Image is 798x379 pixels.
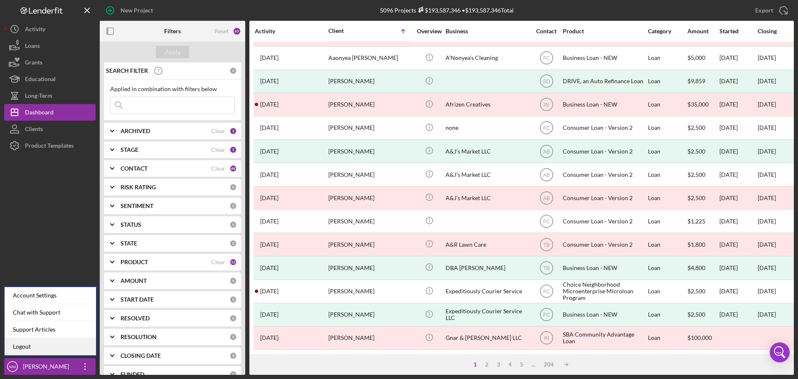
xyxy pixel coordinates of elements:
[260,148,278,155] time: 2024-06-24 15:05
[544,102,549,108] text: IN
[531,28,562,35] div: Contact
[543,172,549,178] text: AB
[328,304,411,326] div: [PERSON_NAME]
[543,125,550,131] text: FC
[100,2,161,19] button: New Project
[469,361,481,368] div: 1
[687,171,705,178] span: $2,500
[416,7,461,14] div: $193,587,346
[4,104,96,121] a: Dashboard
[446,280,529,302] div: Expeditiously Courier Service
[446,117,529,139] div: none
[328,327,411,349] div: [PERSON_NAME]
[563,163,646,186] div: Consumer Loan - Version 2
[164,28,181,35] b: Filters
[121,315,150,322] b: RESOLVED
[233,27,241,35] div: 63
[260,78,278,84] time: 2022-11-17 22:39
[563,187,646,209] div: Consumer Loan - Version 2
[446,28,529,35] div: Business
[543,265,549,271] text: TB
[328,233,411,255] div: [PERSON_NAME]
[25,21,45,40] div: Activity
[516,361,527,368] div: 5
[260,171,278,178] time: 2024-12-09 18:16
[4,54,96,71] a: Grants
[229,240,237,247] div: 0
[4,71,96,87] button: Educational
[25,87,52,106] div: Long-Term
[5,287,96,304] div: Account Settings
[563,280,646,302] div: Choice Neighborhood Microenterprise Microloan Program
[121,165,148,172] b: CONTACT
[648,94,687,116] div: Loan
[229,315,237,322] div: 0
[719,47,757,69] div: [DATE]
[758,265,776,271] div: [DATE]
[229,277,237,285] div: 0
[446,327,529,349] div: Gnar & [PERSON_NAME] LLC
[687,257,719,279] div: $4,800
[260,265,278,271] time: 2024-10-17 18:49
[481,361,493,368] div: 2
[504,361,516,368] div: 4
[260,288,278,295] time: 2024-01-05 15:13
[229,202,237,210] div: 0
[229,165,237,172] div: 44
[229,258,237,266] div: 12
[493,361,504,368] div: 3
[121,296,154,303] b: START DATE
[758,78,776,84] div: [DATE]
[328,27,370,34] div: Client
[4,87,96,104] a: Long-Term
[229,127,237,135] div: 2
[4,37,96,54] a: Loans
[446,140,529,162] div: A&J’s Market LLC
[229,352,237,359] div: 0
[687,124,705,131] span: $2,500
[4,121,96,137] a: Clients
[648,70,687,92] div: Loan
[563,117,646,139] div: Consumer Loan - Version 2
[121,352,161,359] b: CLOSING DATE
[758,194,776,201] time: [DATE]
[563,47,646,69] div: Business Loan - NEW
[687,54,705,61] span: $5,000
[687,287,705,295] span: $2,500
[687,70,719,92] div: $9,859
[543,79,550,84] text: SO
[719,28,757,35] div: Started
[4,358,96,375] button: MM[PERSON_NAME]
[446,233,529,255] div: A&R Lawn Care
[758,287,776,295] time: [DATE]
[719,163,757,186] div: [DATE]
[25,104,54,123] div: Dashboard
[5,338,96,355] a: Logout
[25,137,74,156] div: Product Templates
[260,311,278,318] time: 2024-01-11 16:37
[687,140,719,162] div: $2,500
[211,146,225,153] div: Clear
[648,187,687,209] div: Loan
[25,71,56,89] div: Educational
[255,28,328,35] div: Activity
[543,55,550,61] text: FC
[563,94,646,116] div: Business Loan - NEW
[687,187,719,209] div: $2,500
[25,121,43,139] div: Clients
[260,334,278,341] time: 2025-01-29 17:44
[4,137,96,154] button: Product Templates
[687,233,719,255] div: $1,800
[543,312,550,318] text: FC
[544,335,549,341] text: IN
[4,21,96,37] a: Activity
[648,28,687,35] div: Category
[543,242,549,248] text: TB
[563,28,646,35] div: Product
[121,146,138,153] b: STAGE
[755,2,773,19] div: Export
[446,187,529,209] div: A&J’s Market LLC
[648,47,687,69] div: Loan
